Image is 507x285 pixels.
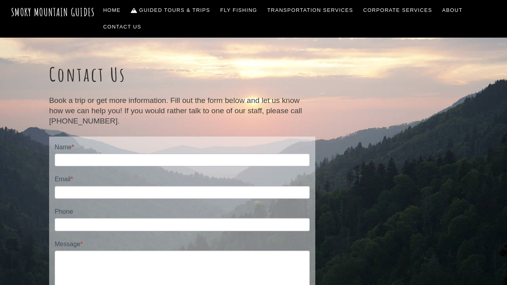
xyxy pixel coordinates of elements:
a: Home [100,2,124,19]
label: Phone [55,207,310,218]
a: Corporate Services [360,2,435,19]
a: About [439,2,466,19]
h1: Contact Us [49,63,315,86]
p: Book a trip or get more information. Fill out the form below and let us know how we can help you!... [49,95,315,127]
a: Transportation Services [264,2,356,19]
a: Contact Us [100,19,145,35]
a: Smoky Mountain Guides [11,6,95,19]
a: Fly Fishing [217,2,260,19]
label: Name [55,142,310,154]
label: Message [55,239,310,251]
a: Guided Tours & Trips [128,2,213,19]
label: Email [55,174,310,186]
